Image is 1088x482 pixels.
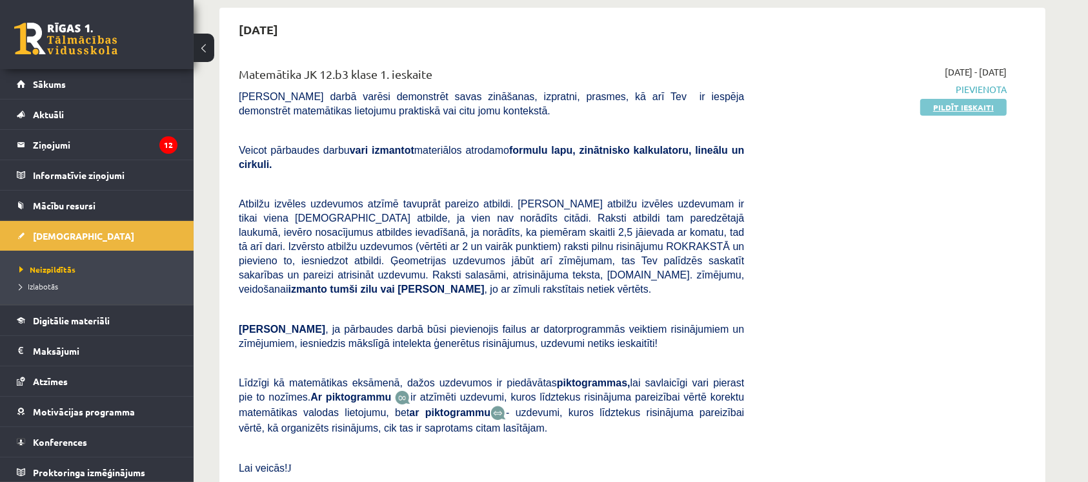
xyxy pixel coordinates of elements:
span: Līdzīgi kā matemātikas eksāmenā, dažos uzdevumos ir piedāvātas lai savlaicīgi vari pierast pie to... [239,377,744,403]
b: Ar piktogrammu [310,392,391,403]
a: Sākums [17,69,177,99]
span: Neizpildītās [19,264,76,275]
a: Maksājumi [17,336,177,366]
span: Atbilžu izvēles uzdevumos atzīmē tavuprāt pareizo atbildi. [PERSON_NAME] atbilžu izvēles uzdevuma... [239,198,744,295]
a: Informatīvie ziņojumi [17,160,177,190]
a: Ziņojumi12 [17,130,177,160]
a: Atzīmes [17,366,177,396]
span: Digitālie materiāli [33,315,110,326]
div: Matemātika JK 12.b3 klase 1. ieskaite [239,65,744,89]
span: , ja pārbaudes darbā būsi pievienojis failus ar datorprogrammās veiktiem risinājumiem un zīmējumi... [239,324,744,349]
span: [PERSON_NAME] [239,324,325,335]
span: Veicot pārbaudes darbu materiālos atrodamo [239,145,744,170]
legend: Maksājumi [33,336,177,366]
span: Konferences [33,436,87,448]
span: [PERSON_NAME] darbā varēsi demonstrēt savas zināšanas, izpratni, prasmes, kā arī Tev ir iespēja d... [239,91,744,116]
span: J [288,463,292,474]
span: Atzīmes [33,375,68,387]
a: Neizpildītās [19,264,181,275]
span: Mācību resursi [33,200,96,211]
a: Rīgas 1. Tālmācības vidusskola [14,23,117,55]
img: wKvN42sLe3LLwAAAABJRU5ErkJggg== [490,406,506,421]
b: ar piktogrammu [409,407,490,418]
span: Motivācijas programma [33,406,135,417]
span: [DATE] - [DATE] [945,65,1007,79]
b: formulu lapu, zinātnisko kalkulatoru, lineālu un cirkuli. [239,145,744,170]
span: Izlabotās [19,281,58,291]
a: Izlabotās [19,280,181,292]
span: [DEMOGRAPHIC_DATA] [33,230,134,242]
a: Digitālie materiāli [17,306,177,335]
legend: Ziņojumi [33,130,177,160]
span: Proktoringa izmēģinājums [33,466,145,478]
b: vari izmantot [350,145,414,156]
a: Konferences [17,427,177,457]
span: ir atzīmēti uzdevumi, kuros līdztekus risinājuma pareizībai vērtē korektu matemātikas valodas lie... [239,392,744,418]
a: Pildīt ieskaiti [920,99,1007,116]
a: Motivācijas programma [17,397,177,426]
img: JfuEzvunn4EvwAAAAASUVORK5CYII= [395,390,410,405]
span: Aktuāli [33,109,64,120]
b: izmanto [288,284,327,295]
b: tumši zilu vai [PERSON_NAME] [330,284,484,295]
span: Sākums [33,78,66,90]
a: Aktuāli [17,100,177,129]
i: 12 [159,136,177,154]
legend: Informatīvie ziņojumi [33,160,177,190]
b: piktogrammas, [557,377,630,388]
a: Mācību resursi [17,191,177,220]
h2: [DATE] [226,14,291,45]
a: [DEMOGRAPHIC_DATA] [17,221,177,251]
span: Lai veicās! [239,463,288,474]
span: Pievienota [763,83,1007,96]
